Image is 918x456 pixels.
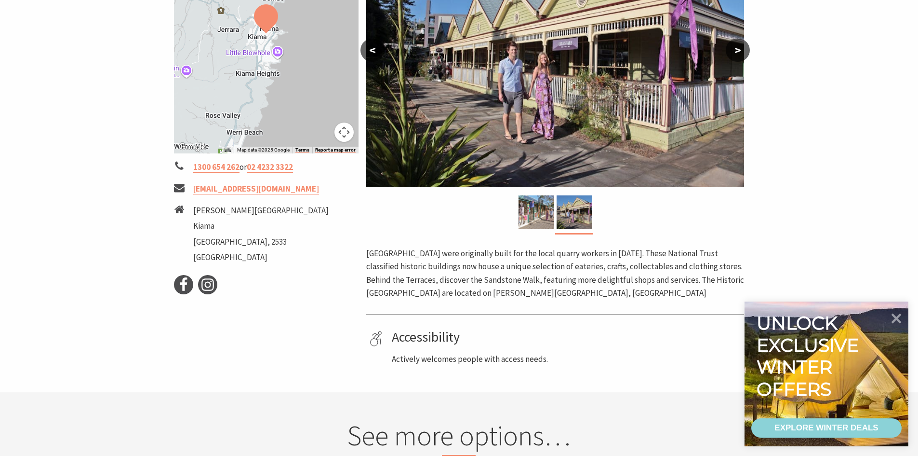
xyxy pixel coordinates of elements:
img: Historic Terrace Houses [557,195,592,229]
a: [EMAIL_ADDRESS][DOMAIN_NAME] [193,183,319,194]
span: Map data ©2025 Google [237,147,290,152]
button: < [360,39,385,62]
a: Report a map error [315,147,356,153]
div: Unlock exclusive winter offers [757,312,863,400]
li: [PERSON_NAME][GEOGRAPHIC_DATA] [193,204,329,217]
button: Keyboard shortcuts [225,147,231,153]
img: Historic Terrace Houses [519,195,554,229]
button: > [726,39,750,62]
a: 02 4232 3322 [247,162,293,173]
button: Map camera controls [334,123,354,142]
h4: Accessibility [392,329,741,345]
li: [GEOGRAPHIC_DATA] [193,251,329,264]
a: EXPLORE WINTER DEALS [751,418,902,438]
p: Actively welcomes people with access needs. [392,353,741,366]
li: [GEOGRAPHIC_DATA], 2533 [193,235,329,249]
img: Google [176,141,208,153]
p: [GEOGRAPHIC_DATA] were originally built for the local quarry workers in [DATE]. These National Tr... [366,247,744,300]
a: Terms [295,147,309,153]
li: Kiama [193,220,329,233]
a: 1300 654 262 [193,162,239,173]
a: Open this area in Google Maps (opens a new window) [176,141,208,153]
div: EXPLORE WINTER DEALS [774,418,878,438]
li: or [174,161,359,174]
